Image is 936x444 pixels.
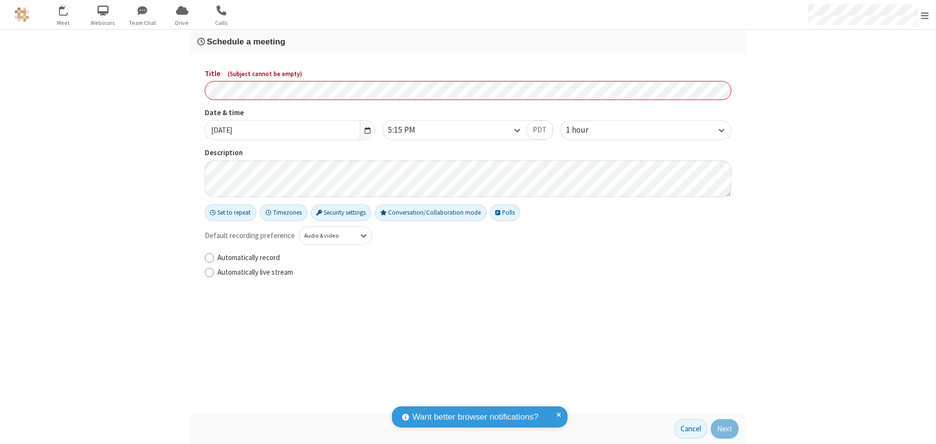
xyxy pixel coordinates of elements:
[526,121,553,140] button: PDT
[207,37,285,46] span: Schedule a meeting
[205,204,256,221] button: Set to repeat
[124,19,161,27] span: Team Chat
[164,19,200,27] span: Drive
[205,147,731,159] label: Description
[412,411,538,424] span: Want better browser notifications?
[85,19,121,27] span: Webinars
[388,124,432,137] div: 5:15 PM
[260,204,307,221] button: Timezones
[311,204,371,221] button: Security settings
[228,70,302,78] span: ( Subject cannot be empty )
[217,252,731,263] label: Automatically record
[375,204,487,221] button: Conversation/Collaboration mode
[711,419,739,439] button: Next
[45,19,82,27] span: Meet
[304,231,351,240] div: Audio & video
[205,107,375,119] label: Date & time
[566,124,605,137] div: 1 hour
[205,230,295,242] span: Default recording preference
[203,19,240,27] span: Calls
[64,5,73,13] div: 12
[205,68,731,80] label: Title
[490,204,520,221] button: Polls
[674,419,707,439] button: Cancel
[15,7,29,22] img: QA Selenium DO NOT DELETE OR CHANGE
[217,267,731,278] label: Automatically live stream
